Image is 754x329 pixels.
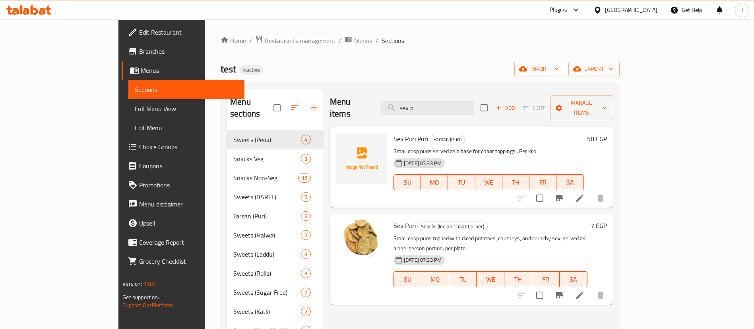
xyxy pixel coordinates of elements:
div: items [301,154,311,164]
span: 2 [301,232,310,239]
span: 16 [298,174,310,182]
div: Snacks Non-Veg16 [227,168,324,187]
div: Sweets (Laddu)3 [227,245,324,264]
h6: 58 EGP [587,133,607,144]
button: WE [475,174,502,190]
img: Sev Puri Puri [336,133,387,184]
span: SU [397,274,418,285]
span: Sections [382,36,404,45]
span: Manage items [556,98,607,118]
div: Plugins [550,5,567,15]
span: Snacks (Indian Chaat Corner) [418,222,487,231]
button: MO [421,271,449,287]
div: Farsan (Puri) [233,211,301,221]
span: Sweets (Halwa) [233,230,301,240]
span: Menus [354,36,372,45]
span: Snacks Veg [233,154,301,164]
a: Support.OpsPlatform [122,300,173,310]
span: Edit Menu [135,123,238,132]
span: TU [451,177,472,188]
button: delete [591,286,610,305]
button: Manage items [550,95,613,120]
span: Add [494,103,516,113]
span: Sweets (Laddu) [233,249,301,259]
a: Grocery Checklist [122,252,244,271]
span: Sweets (Katli) [233,307,301,316]
span: Sort sections [285,98,304,117]
span: TU [452,274,474,285]
span: MO [424,274,446,285]
span: Sections [135,85,238,94]
li: / [339,36,341,45]
span: Upsell [139,218,238,228]
span: Sev Puri [393,220,416,232]
a: Coupons [122,156,244,175]
p: Small crisp puris topped with diced potatoes, chutneys, and crunchy sev, served as a one-person p... [393,234,587,253]
span: Sweets (Rolls) [233,269,301,278]
div: Snacks Veg3 [227,149,324,168]
button: export [568,62,620,76]
span: SU [397,177,418,188]
a: Restaurants management [255,35,335,46]
button: TU [448,174,475,190]
span: export [575,64,613,74]
div: items [298,173,311,183]
button: SU [393,174,421,190]
button: SA [560,271,587,287]
h6: 7 EGP [591,220,607,231]
div: Sweets (Halwa)2 [227,226,324,245]
span: Coverage Report [139,238,238,247]
button: SU [393,271,421,287]
span: Grocery Checklist [139,257,238,266]
span: Restaurants management [265,36,335,45]
div: Sweets (BARFI )5 [227,187,324,206]
p: Small crisp puris served as a base for chaat toppings . Per kilo [393,146,584,156]
span: Snacks Non-Veg [233,173,298,183]
span: Farsan (Puri) [430,135,465,144]
a: Edit menu item [575,193,585,203]
div: items [301,211,311,221]
span: Select to update [531,190,548,206]
button: SA [556,174,583,190]
div: Farsan (Puri)8 [227,206,324,226]
span: Branches [139,47,238,56]
a: Menu disclaimer [122,195,244,214]
span: Select all sections [269,99,285,116]
button: TH [504,271,532,287]
span: Edit Restaurant [139,27,238,37]
a: Edit menu item [575,290,585,300]
a: Menus [122,61,244,80]
a: Choice Groups [122,137,244,156]
span: FR [535,274,557,285]
div: Sweets (Peda)4 [227,130,324,149]
span: FR [533,177,553,188]
button: WE [477,271,504,287]
span: 5 [301,193,310,201]
a: Promotions [122,175,244,195]
div: Snacks (Indian Chaat Corner) [417,222,488,231]
span: Select to update [531,287,548,304]
span: import [521,64,559,74]
div: Sweets (Rolls)3 [227,264,324,283]
span: Get support on: [122,292,159,302]
span: Inactive [239,66,263,73]
a: Branches [122,42,244,61]
a: Menus [345,35,372,46]
div: items [301,230,311,240]
div: Sweets (Peda) [233,135,301,144]
span: Choice Groups [139,142,238,152]
span: 3 [301,251,310,258]
span: Sev Puri Puri [393,133,428,145]
span: 3 [301,270,310,277]
button: delete [591,189,610,208]
div: [GEOGRAPHIC_DATA] [605,6,657,14]
nav: breadcrumb [221,35,620,46]
span: TH [508,274,529,285]
span: WE [480,274,501,285]
div: items [301,288,311,297]
button: Branch-specific-item [550,286,569,305]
